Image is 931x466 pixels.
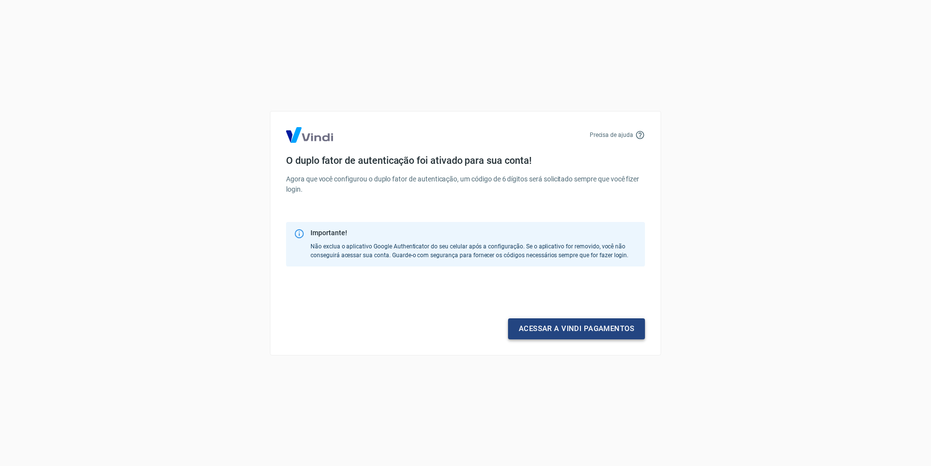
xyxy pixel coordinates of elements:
[286,174,645,195] p: Agora que você configurou o duplo fator de autenticação, um código de 6 dígitos será solicitado s...
[590,131,633,139] p: Precisa de ajuda
[286,155,645,166] h4: O duplo fator de autenticação foi ativado para sua conta!
[310,228,637,238] div: Importante!
[286,127,333,143] img: Logo Vind
[310,225,637,264] div: Não exclua o aplicativo Google Authenticator do seu celular após a configuração. Se o aplicativo ...
[508,318,645,339] a: Acessar a Vindi pagamentos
